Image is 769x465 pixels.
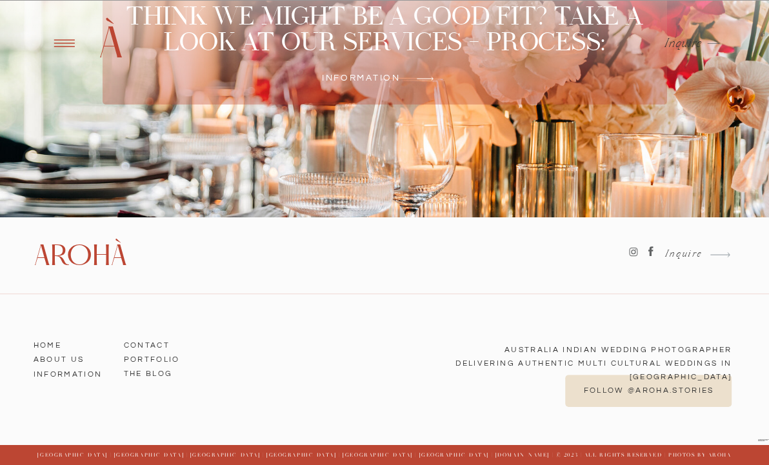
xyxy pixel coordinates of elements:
[124,366,197,378] a: The BLOG
[34,337,106,349] a: HOME
[659,249,703,261] a: Inquire
[583,388,715,396] a: follow @aroha.stories
[390,343,732,372] p: Australia Indian Wedding Photographer Delivering Authentic multi cultural Weddings in [GEOGRAPHIC...
[92,16,131,70] a: À
[124,352,197,364] a: Portfolio
[34,240,124,270] a: Arohà
[758,440,768,441] a: Victoria Photographer Listings
[34,352,106,364] a: ABOUT US
[664,37,703,50] a: Inquire
[124,337,197,349] a: Contact
[34,367,106,379] a: Information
